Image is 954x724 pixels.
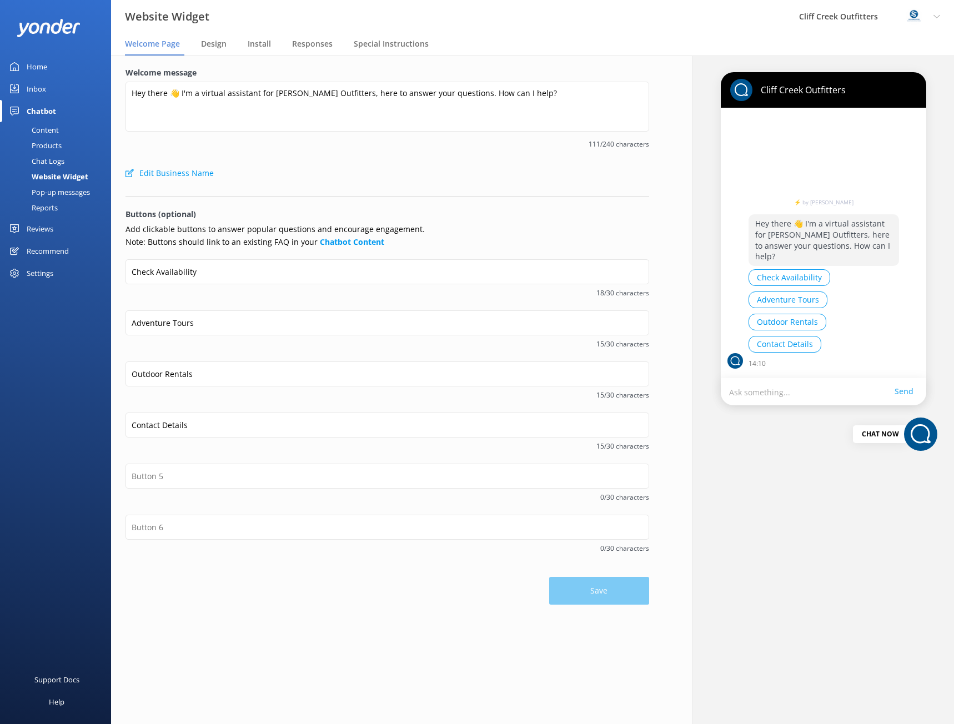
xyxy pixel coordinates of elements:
[7,138,62,153] div: Products
[749,199,899,205] a: ⚡ by [PERSON_NAME]
[749,314,826,330] button: Outdoor Rentals
[27,100,56,122] div: Chatbot
[906,8,922,25] img: 832-1757196605.png
[125,38,180,49] span: Welcome Page
[749,269,830,286] button: Check Availability
[7,153,111,169] a: Chat Logs
[125,390,649,400] span: 15/30 characters
[125,82,649,132] textarea: Hey there 👋 I'm a virtual assistant for [PERSON_NAME] Outfitters, here to answer your questions. ...
[17,19,81,37] img: yonder-white-logo.png
[7,200,111,215] a: Reports
[7,169,111,184] a: Website Widget
[749,291,827,308] button: Adventure Tours
[7,184,90,200] div: Pop-up messages
[752,84,846,96] p: Cliff Creek Outfitters
[125,259,649,284] input: Button 1
[125,492,649,502] span: 0/30 characters
[7,122,111,138] a: Content
[125,223,649,248] p: Add clickable buttons to answer popular questions and encourage engagement. Note: Buttons should ...
[125,339,649,349] span: 15/30 characters
[7,184,111,200] a: Pop-up messages
[354,38,429,49] span: Special Instructions
[27,56,47,78] div: Home
[749,214,899,265] p: Hey there 👋 I'm a virtual assistant for [PERSON_NAME] Outfitters, here to answer your questions. ...
[201,38,227,49] span: Design
[125,208,649,220] p: Buttons (optional)
[125,361,649,386] input: Button 3
[34,668,79,691] div: Support Docs
[749,336,821,353] button: Contact Details
[125,543,649,554] span: 0/30 characters
[125,515,649,540] input: Button 6
[49,691,64,713] div: Help
[125,162,214,184] button: Edit Business Name
[895,385,918,398] a: Send
[125,310,649,335] input: Button 2
[125,413,649,438] input: Button 4
[7,122,59,138] div: Content
[7,200,58,215] div: Reports
[125,464,649,489] input: Button 5
[7,153,64,169] div: Chat Logs
[248,38,271,49] span: Install
[125,8,209,26] h3: Website Widget
[125,288,649,298] span: 18/30 characters
[125,441,649,451] span: 15/30 characters
[7,138,111,153] a: Products
[125,67,649,79] label: Welcome message
[27,218,53,240] div: Reviews
[7,169,88,184] div: Website Widget
[853,425,908,443] div: Chat Now
[125,139,649,149] span: 111/240 characters
[27,78,46,100] div: Inbox
[749,358,766,369] p: 14:10
[27,240,69,262] div: Recommend
[320,237,384,247] a: Chatbot Content
[27,262,53,284] div: Settings
[292,38,333,49] span: Responses
[729,386,895,397] p: Ask something...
